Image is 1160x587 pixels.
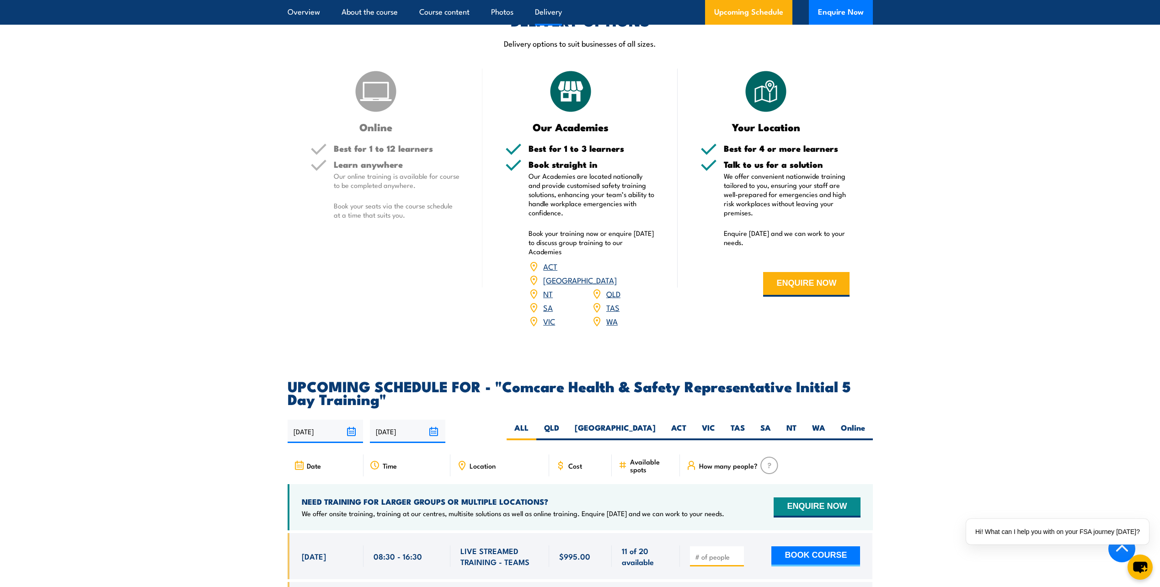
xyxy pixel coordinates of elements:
label: WA [804,422,833,440]
a: TAS [606,302,620,313]
label: NT [779,422,804,440]
p: Enquire [DATE] and we can work to your needs. [724,229,850,247]
a: QLD [606,288,620,299]
a: VIC [543,315,555,326]
button: ENQUIRE NOW [774,497,860,518]
h5: Best for 1 to 12 learners [334,144,460,153]
p: Our Academies are located nationally and provide customised safety training solutions, enhancing ... [529,171,655,217]
span: [DATE] [302,551,326,561]
span: Location [470,462,496,470]
h5: Book straight in [529,160,655,169]
label: ACT [663,422,694,440]
h3: Online [310,122,442,132]
a: WA [606,315,618,326]
span: Date [307,462,321,470]
label: SA [753,422,779,440]
h2: UPCOMING SCHEDULE FOR - "Comcare Health & Safety Representative Initial 5 Day Training" [288,379,873,405]
input: # of people [695,552,741,561]
p: We offer onsite training, training at our centres, multisite solutions as well as online training... [302,509,724,518]
h3: Your Location [700,122,832,132]
button: chat-button [1128,555,1153,580]
label: VIC [694,422,723,440]
label: QLD [536,422,567,440]
h5: Talk to us for a solution [724,160,850,169]
span: $995.00 [559,551,590,561]
div: Hi! What can I help you with on your FSA journey [DATE]? [966,519,1149,544]
h2: DELIVERY OPTIONS [511,14,650,27]
input: To date [370,420,445,443]
button: ENQUIRE NOW [763,272,850,297]
span: Available spots [630,458,674,473]
p: We offer convenient nationwide training tailored to you, ensuring your staff are well-prepared fo... [724,171,850,217]
input: From date [288,420,363,443]
p: Book your training now or enquire [DATE] to discuss group training to our Academies [529,229,655,256]
a: ACT [543,261,557,272]
label: TAS [723,422,753,440]
h4: NEED TRAINING FOR LARGER GROUPS OR MULTIPLE LOCATIONS? [302,496,724,507]
a: [GEOGRAPHIC_DATA] [543,274,617,285]
label: ALL [507,422,536,440]
span: 11 of 20 available [622,545,670,567]
h5: Best for 4 or more learners [724,144,850,153]
span: Cost [568,462,582,470]
span: How many people? [699,462,758,470]
label: Online [833,422,873,440]
span: 08:30 - 16:30 [374,551,422,561]
label: [GEOGRAPHIC_DATA] [567,422,663,440]
p: Our online training is available for course to be completed anywhere. [334,171,460,190]
h5: Best for 1 to 3 learners [529,144,655,153]
span: LIVE STREAMED TRAINING - TEAMS [460,545,539,567]
button: BOOK COURSE [771,546,860,566]
span: Time [383,462,397,470]
p: Delivery options to suit businesses of all sizes. [288,38,873,48]
a: SA [543,302,553,313]
h3: Our Academies [505,122,636,132]
h5: Learn anywhere [334,160,460,169]
p: Book your seats via the course schedule at a time that suits you. [334,201,460,219]
a: NT [543,288,553,299]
